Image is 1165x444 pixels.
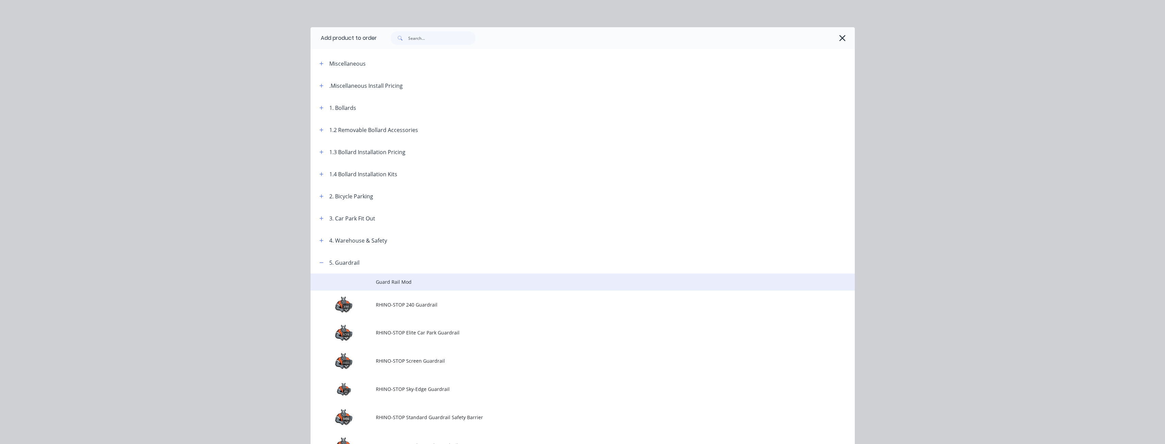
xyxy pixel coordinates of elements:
[329,126,418,134] div: 1.2 Removable Bollard Accessories
[376,414,759,421] span: RHINO-STOP Standard Guardrail Safety Barrier
[329,148,405,156] div: 1.3 Bollard Installation Pricing
[376,329,759,336] span: RHINO-STOP Elite Car Park Guardrail
[329,104,356,112] div: 1. Bollards
[311,27,377,49] div: Add product to order
[376,357,759,364] span: RHINO-STOP Screen Guardrail
[329,192,373,200] div: 2. Bicycle Parking
[376,278,759,285] span: Guard Rail Mod
[329,259,360,267] div: 5. Guardrail
[329,170,397,178] div: 1.4 Bollard Installation Kits
[408,31,476,45] input: Search...
[376,385,759,393] span: RHINO-STOP Sky-Edge Guardrail
[329,214,375,223] div: 3. Car Park Fit Out
[329,60,366,68] div: Miscellaneous
[376,301,759,308] span: RHINO-STOP 240 Guardrail
[329,236,387,245] div: 4. Warehouse & Safety
[329,82,403,90] div: .Miscellaneous Install Pricing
